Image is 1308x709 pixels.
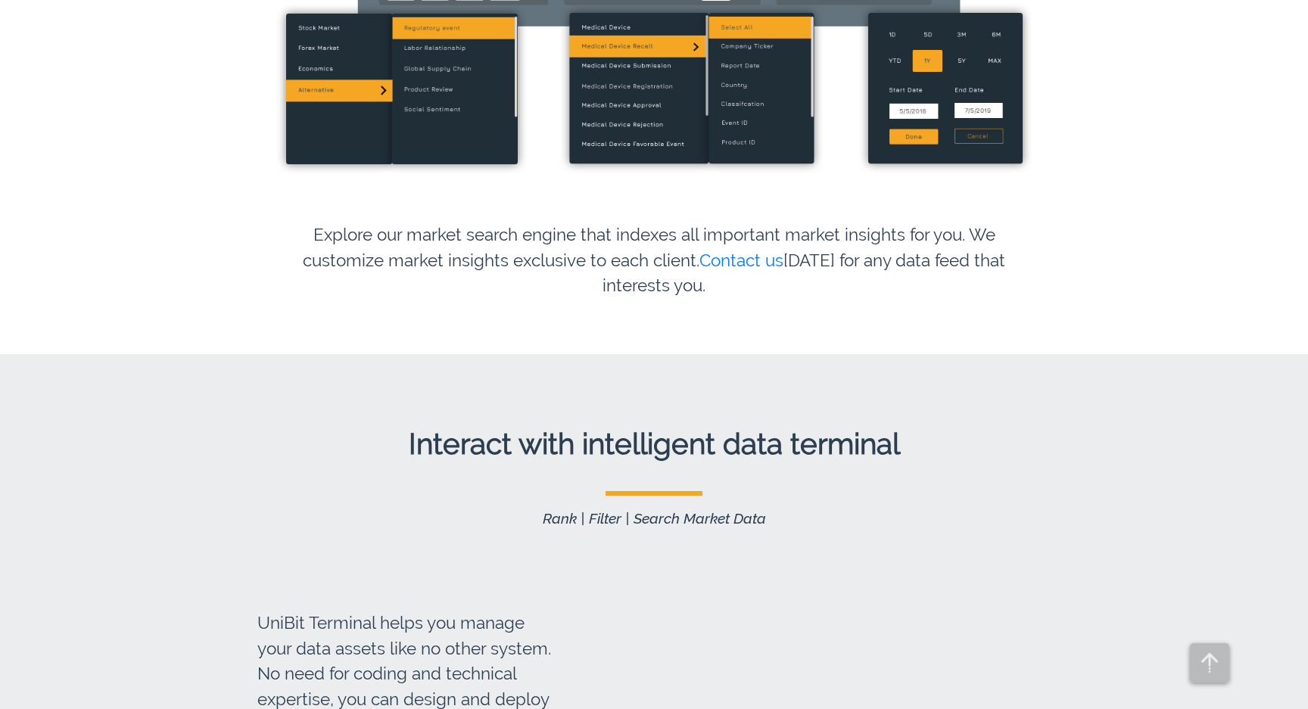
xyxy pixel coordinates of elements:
[1190,643,1229,683] img: backtop.94947c9.png
[1232,633,1290,691] iframe: Drift Widget Chat Controller
[234,496,1074,542] p: Rank | Filter | Search Market Data
[699,250,783,270] a: Contact us
[234,198,1074,318] p: Explore our market search engine that indexes all important market insights for you. We customize...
